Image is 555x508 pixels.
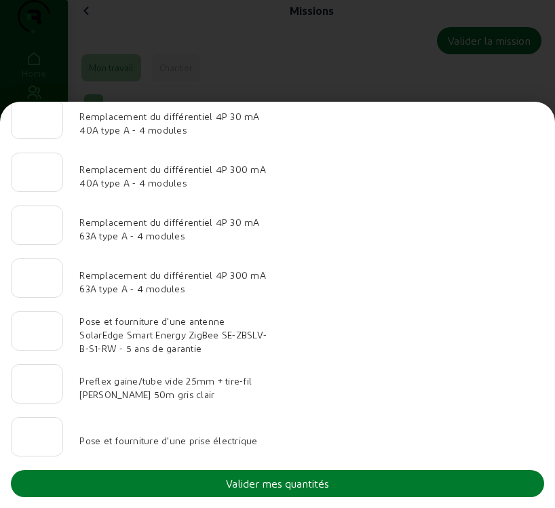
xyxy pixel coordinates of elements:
[226,475,329,492] div: Valider mes quantités
[79,315,267,354] span: Pose et fourniture d'une antenne SolarEdge Smart Energy ZigBee SE-ZBSLV-B-S1-RW - 5 ans de garantie
[79,111,259,136] span: Remplacement du différentiel 4P 30 mA 40A type A - 4 modules
[79,375,252,400] span: Preflex gaine/tube vide 25mm + tire-fil [PERSON_NAME] 50m gris clair
[79,435,257,446] span: Pose et fourniture d'une prise électrique
[11,470,544,497] button: Valider mes quantités
[79,269,266,294] span: Remplacement du différentiel 4P 300 mA 63A type A - 4 modules
[79,163,266,189] span: Remplacement du différentiel 4P 300 mA 40A type A - 4 modules
[79,216,259,241] span: Remplacement du différentiel 4P 30 mA 63A type A - 4 modules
